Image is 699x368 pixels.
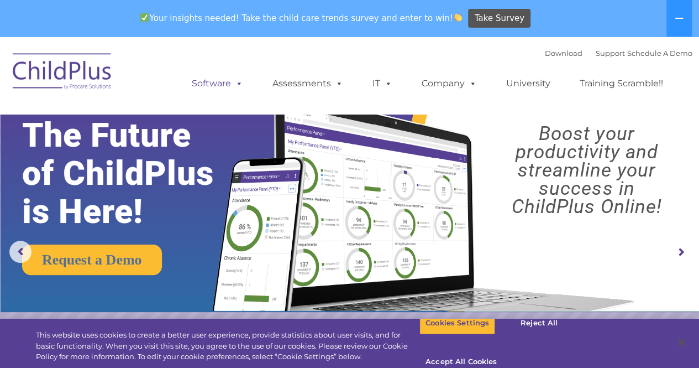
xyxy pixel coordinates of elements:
[140,13,149,22] img: ✅
[411,72,488,95] a: Company
[154,73,187,81] span: Last name
[261,72,354,95] a: Assessments
[495,72,561,95] a: University
[569,72,674,95] a: Training Scramble!!
[596,49,625,58] a: Support
[454,13,462,22] img: 👏
[669,330,693,355] button: Close
[154,118,201,127] span: Phone number
[483,125,690,216] rs-layer: Boost your productivity and streamline your success in ChildPlus Online!
[7,45,118,101] img: ChildPlus by Procare Solutions
[545,49,692,58] font: |
[136,7,467,29] span: Your insights needed! Take the child care trends survey and enter to win!
[627,49,692,58] a: Schedule A Demo
[475,9,524,28] span: Take Survey
[545,49,582,58] a: Download
[22,116,245,231] rs-layer: The Future of ChildPlus is Here!
[36,330,419,362] div: This website uses cookies to create a better user experience, provide statistics about user visit...
[468,9,530,28] a: Take Survey
[22,245,162,275] a: Request a Demo
[361,72,403,95] a: IT
[181,72,254,95] a: Software
[419,312,495,335] button: Cookies Settings
[504,312,574,335] button: Reject All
